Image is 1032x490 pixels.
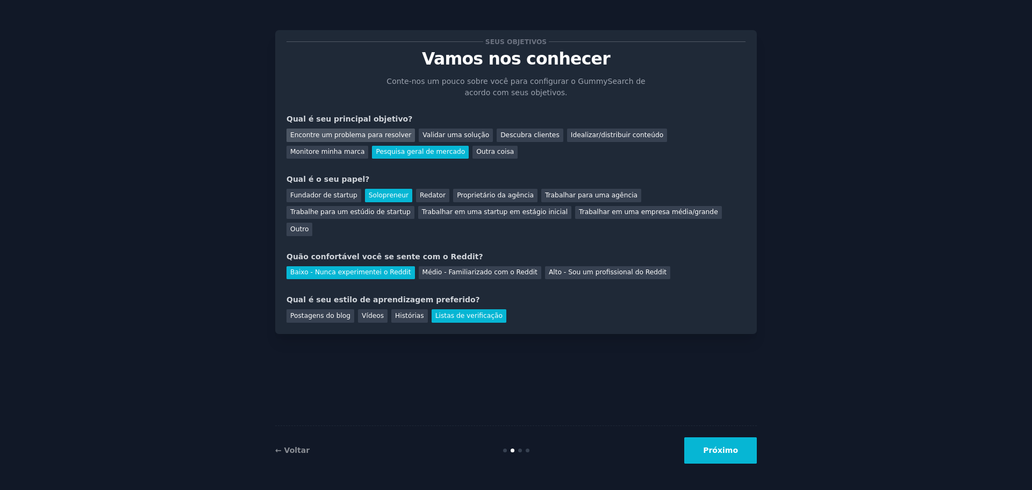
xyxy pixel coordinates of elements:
font: Qual é o seu papel? [286,175,369,183]
font: Baixo - Nunca experimentei o Reddit [290,268,411,276]
font: Trabalhar em uma empresa média/grande [579,208,718,216]
font: Quão confortável você se sente com o Reddit? [286,252,483,261]
font: Qual é seu principal objetivo? [286,115,412,123]
font: Trabalhe para um estúdio de startup [290,208,411,216]
font: Solopreneur [369,191,408,199]
font: Idealizar/distribuir conteúdo [571,131,663,139]
font: Proprietário da agência [457,191,534,199]
font: Histórias [395,312,424,319]
font: Outra coisa [476,148,514,155]
font: Trabalhar em uma startup em estágio inicial [422,208,568,216]
font: Próximo [703,446,738,455]
font: Listas de verificação [435,312,503,319]
font: Redator [420,191,446,199]
font: Trabalhar para uma agência [545,191,637,199]
font: Validar uma solução [422,131,489,139]
button: Próximo [684,437,757,464]
font: Pesquisa geral de mercado [376,148,465,155]
font: Encontre um problema para resolver [290,131,411,139]
font: Fundador de startup [290,191,357,199]
font: Seus objetivos [485,38,547,46]
font: Postagens do blog [290,312,350,319]
font: Descubra clientes [500,131,560,139]
a: ← Voltar [275,446,310,455]
font: Médio - Familiarizado com o Reddit [422,268,537,276]
font: Outro [290,225,309,233]
font: Qual é seu estilo de aprendizagem preferido? [286,295,480,304]
font: Vídeos [362,312,384,319]
font: Conte-nos um pouco sobre você para configurar o GummySearch de acordo com seus objetivos. [386,77,645,97]
font: Monitore minha marca [290,148,364,155]
font: Vamos nos conhecer [422,49,610,68]
font: Alto - Sou um profissional do Reddit [549,268,666,276]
